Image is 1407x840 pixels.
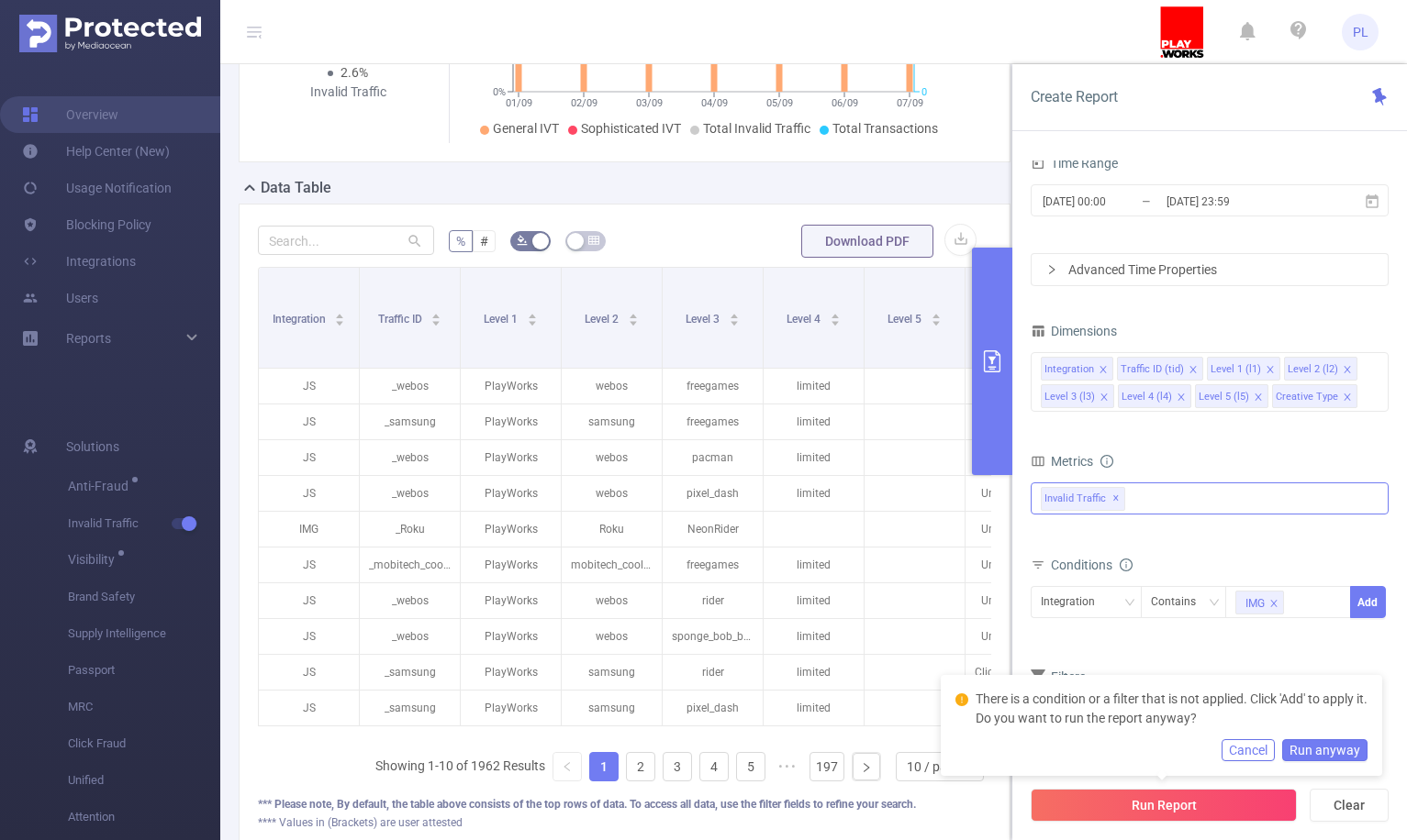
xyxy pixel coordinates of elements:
span: Conditions [1051,558,1133,572]
div: Sort [830,311,841,322]
span: Total Transactions [832,121,938,136]
p: Click to Play Video [966,655,1066,690]
tspan: 0% [493,86,506,98]
i: icon: bg-colors [517,235,528,246]
p: _samsung [360,404,460,439]
i: icon: caret-up [931,311,941,316]
p: limited [764,547,864,582]
li: Showing 1-10 of 1962 Results [375,752,545,781]
li: Level 2 (l2) [1284,357,1357,381]
div: Sort [334,311,345,322]
p: samsung [562,655,662,690]
i: icon: caret-up [628,311,638,316]
span: Dimensions [1031,324,1117,338]
span: Supply Intelligence [68,615,220,652]
span: Level 2 [585,313,621,326]
div: IMG [1245,591,1265,615]
i: icon: caret-down [527,318,537,324]
span: Attention [68,799,220,835]
i: icon: caret-up [431,311,441,316]
p: webos [562,619,662,654]
p: JS [259,655,359,690]
p: JS [259,619,359,654]
li: 3 [663,752,692,781]
p: PlayWorks [461,619,561,654]
tspan: 05/09 [765,97,792,109]
i: icon: info-circle [1100,455,1113,468]
span: ••• [773,752,802,781]
p: _webos [360,369,460,403]
p: pixel_dash [663,476,763,511]
p: _webos [360,583,460,618]
li: Traffic ID (tid) [1117,357,1203,381]
span: Solutions [66,428,119,465]
a: Usage Notification [22,170,172,206]
a: Blocking Policy [22,206,151,243]
span: Metrics [1031,454,1093,469]
tspan: 01/09 [505,97,531,109]
button: Cancel [1222,739,1275,761]
input: End date [1165,189,1313,214]
i: icon: caret-up [729,311,739,316]
p: _samsung [360,691,460,725]
p: Undetermined [966,512,1066,547]
a: Reports [66,320,111,357]
p: Roku [562,512,662,547]
span: General IVT [493,121,559,136]
i: icon: info-circle [1120,558,1133,571]
div: 10 / page [907,753,961,780]
p: PlayWorks [461,440,561,475]
i: icon: caret-down [335,318,345,324]
p: limited [764,440,864,475]
i: icon: close [1189,365,1198,376]
span: Filters [1031,669,1086,684]
span: Visibility [68,553,121,566]
button: Clear [1310,789,1389,822]
p: JS [259,547,359,582]
p: sponge_bob_bounce [663,619,763,654]
p: JS [259,440,359,475]
span: Invalid Traffic [1041,487,1125,511]
p: freegames [663,404,763,439]
div: Contains [1151,587,1209,617]
p: JS [259,476,359,511]
p: limited [764,404,864,439]
div: **** Values in (Brackets) are user attested [258,814,991,831]
i: icon: right [1046,264,1057,275]
i: icon: caret-down [628,318,638,324]
p: JS [259,404,359,439]
span: Sophisticated IVT [581,121,681,136]
div: Creative Type [1276,385,1338,409]
span: Level 4 [787,313,823,326]
button: Run anyway [1282,739,1368,761]
p: freegames [663,369,763,403]
span: Click Fraud [68,725,220,762]
p: webos [562,476,662,511]
p: samsung [562,404,662,439]
div: Level 4 (l4) [1122,385,1172,409]
span: Traffic ID [378,313,425,326]
p: PlayWorks [461,476,561,511]
tspan: 0 [921,86,927,98]
i: icon: close [1099,365,1108,376]
tspan: 07/09 [896,97,922,109]
li: Next 5 Pages [773,752,802,781]
li: Creative Type [1272,384,1357,408]
p: Undetermined [966,619,1066,654]
span: Reports [66,331,111,346]
a: Help Center (New) [22,133,170,170]
li: 1 [589,752,619,781]
div: Sort [430,311,441,322]
i: icon: close [1266,365,1275,376]
li: Integration [1041,357,1113,381]
span: PL [1353,14,1368,50]
span: Level 3 [686,313,722,326]
div: Sort [628,311,639,322]
p: limited [764,619,864,654]
p: webos [562,583,662,618]
p: webos [562,440,662,475]
p: limited [764,476,864,511]
i: icon: left [562,761,573,772]
i: icon: close [1254,392,1263,403]
li: Level 4 (l4) [1118,384,1191,408]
